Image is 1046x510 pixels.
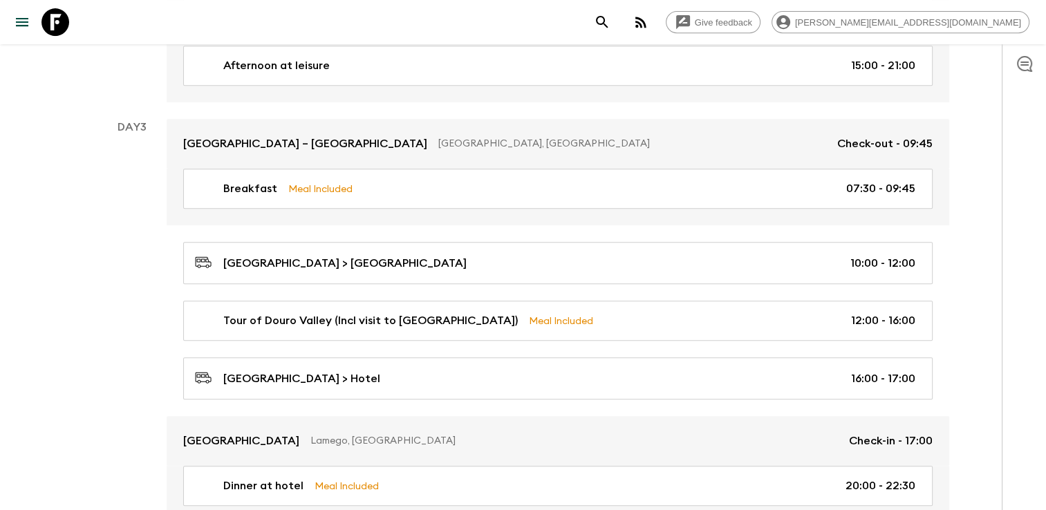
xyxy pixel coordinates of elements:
[851,370,915,387] p: 16:00 - 17:00
[183,46,933,86] a: Afternoon at leisure15:00 - 21:00
[183,466,933,506] a: Dinner at hotelMeal Included20:00 - 22:30
[850,255,915,272] p: 10:00 - 12:00
[787,17,1029,28] span: [PERSON_NAME][EMAIL_ADDRESS][DOMAIN_NAME]
[666,11,760,33] a: Give feedback
[223,255,467,272] p: [GEOGRAPHIC_DATA] > [GEOGRAPHIC_DATA]
[687,17,760,28] span: Give feedback
[167,416,949,466] a: [GEOGRAPHIC_DATA]Lamego, [GEOGRAPHIC_DATA]Check-in - 17:00
[223,312,518,329] p: Tour of Douro Valley (Incl visit to [GEOGRAPHIC_DATA])
[849,433,933,449] p: Check-in - 17:00
[183,301,933,341] a: Tour of Douro Valley (Incl visit to [GEOGRAPHIC_DATA])Meal Included12:00 - 16:00
[8,8,36,36] button: menu
[851,312,915,329] p: 12:00 - 16:00
[167,119,949,169] a: [GEOGRAPHIC_DATA] – [GEOGRAPHIC_DATA][GEOGRAPHIC_DATA], [GEOGRAPHIC_DATA]Check-out - 09:45
[588,8,616,36] button: search adventures
[223,478,303,494] p: Dinner at hotel
[846,478,915,494] p: 20:00 - 22:30
[183,169,933,209] a: BreakfastMeal Included07:30 - 09:45
[183,242,933,284] a: [GEOGRAPHIC_DATA] > [GEOGRAPHIC_DATA]10:00 - 12:00
[772,11,1029,33] div: [PERSON_NAME][EMAIL_ADDRESS][DOMAIN_NAME]
[223,57,330,74] p: Afternoon at leisure
[529,313,593,328] p: Meal Included
[183,135,427,152] p: [GEOGRAPHIC_DATA] – [GEOGRAPHIC_DATA]
[183,433,299,449] p: [GEOGRAPHIC_DATA]
[97,119,167,135] p: Day 3
[223,180,277,197] p: Breakfast
[223,370,380,387] p: [GEOGRAPHIC_DATA] > Hotel
[846,180,915,197] p: 07:30 - 09:45
[288,181,353,196] p: Meal Included
[310,434,838,448] p: Lamego, [GEOGRAPHIC_DATA]
[315,478,379,493] p: Meal Included
[438,137,826,151] p: [GEOGRAPHIC_DATA], [GEOGRAPHIC_DATA]
[851,57,915,74] p: 15:00 - 21:00
[837,135,933,152] p: Check-out - 09:45
[183,357,933,399] a: [GEOGRAPHIC_DATA] > Hotel16:00 - 17:00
